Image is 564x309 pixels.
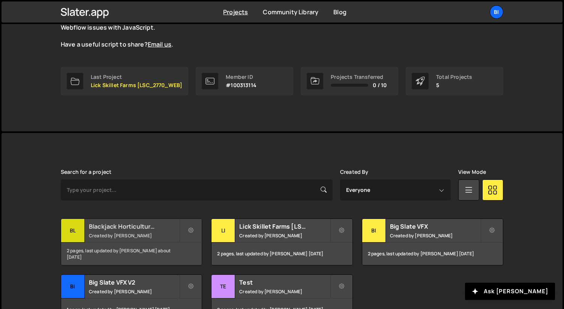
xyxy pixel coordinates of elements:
a: Projects [223,8,248,16]
div: Bi [61,275,85,298]
span: 0 / 10 [373,82,387,88]
small: Created by [PERSON_NAME] [89,288,179,295]
small: Created by [PERSON_NAME] [239,288,330,295]
a: Li Lick Skillet Farms [LSC_2770_WEB] Created by [PERSON_NAME] 2 pages, last updated by [PERSON_NA... [211,219,352,265]
div: Bi [362,219,386,243]
a: Blog [333,8,346,16]
h2: Test [239,278,330,286]
h2: Big Slate VFX [390,222,480,231]
a: Bl Blackjack Horticulture [BJ_2719_WEBDEV] Created by [PERSON_NAME] 2 pages, last updated by [PER... [61,219,202,265]
a: Email us [148,40,171,48]
label: View Mode [458,169,486,175]
h2: Big Slate VFX V2 [89,278,179,286]
h2: Lick Skillet Farms [LSC_2770_WEB] [239,222,330,231]
small: Created by [PERSON_NAME] [239,232,330,239]
div: 2 pages, last updated by [PERSON_NAME] [DATE] [211,243,352,265]
div: Last Project [91,74,182,80]
a: Bi [490,5,503,19]
div: Member ID [226,74,256,80]
div: Projects Transferred [331,74,387,80]
input: Type your project... [61,179,333,200]
p: Lick Skillet Farms [LSC_2770_WEB] [91,82,182,88]
div: 2 pages, last updated by [PERSON_NAME] about [DATE] [61,243,202,265]
div: 2 pages, last updated by [PERSON_NAME] [DATE] [362,243,503,265]
div: Total Projects [436,74,472,80]
button: Ask [PERSON_NAME] [465,283,555,300]
div: Li [211,219,235,243]
div: Te [211,275,235,298]
small: Created by [PERSON_NAME] [390,232,480,239]
a: Community Library [263,8,318,16]
label: Created By [340,169,369,175]
label: Search for a project [61,169,111,175]
a: Bi Big Slate VFX Created by [PERSON_NAME] 2 pages, last updated by [PERSON_NAME] [DATE] [362,219,503,265]
a: Last Project Lick Skillet Farms [LSC_2770_WEB] [61,67,188,95]
h2: Blackjack Horticulture [BJ_2719_WEBDEV] [89,222,179,231]
p: The is live and growing. Explore the curated scripts to solve common Webflow issues with JavaScri... [61,15,331,49]
p: 5 [436,82,472,88]
div: Bl [61,219,85,243]
small: Created by [PERSON_NAME] [89,232,179,239]
p: #100313114 [226,82,256,88]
